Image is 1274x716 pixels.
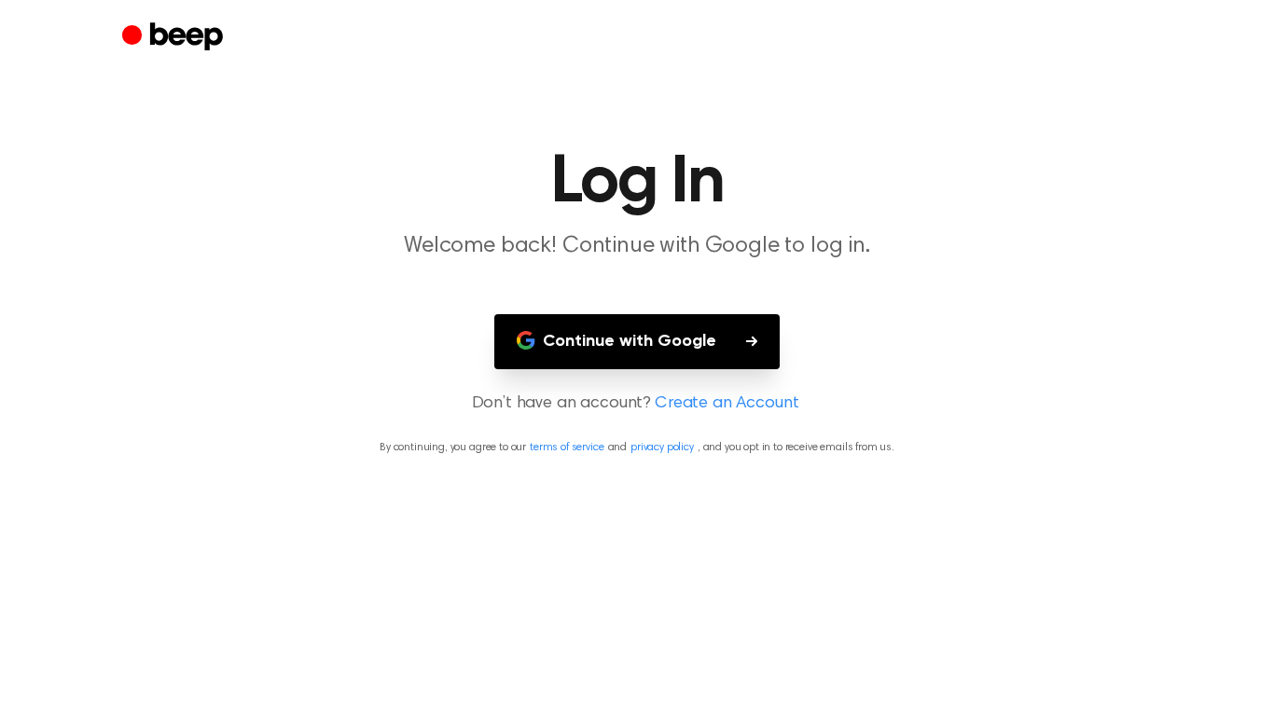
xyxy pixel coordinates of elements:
[630,442,694,453] a: privacy policy
[122,20,228,56] a: Beep
[655,392,798,417] a: Create an Account
[22,392,1252,417] p: Don’t have an account?
[159,149,1115,216] h1: Log In
[279,231,995,262] p: Welcome back! Continue with Google to log in.
[22,439,1252,456] p: By continuing, you agree to our and , and you opt in to receive emails from us.
[494,314,780,369] button: Continue with Google
[530,442,603,453] a: terms of service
